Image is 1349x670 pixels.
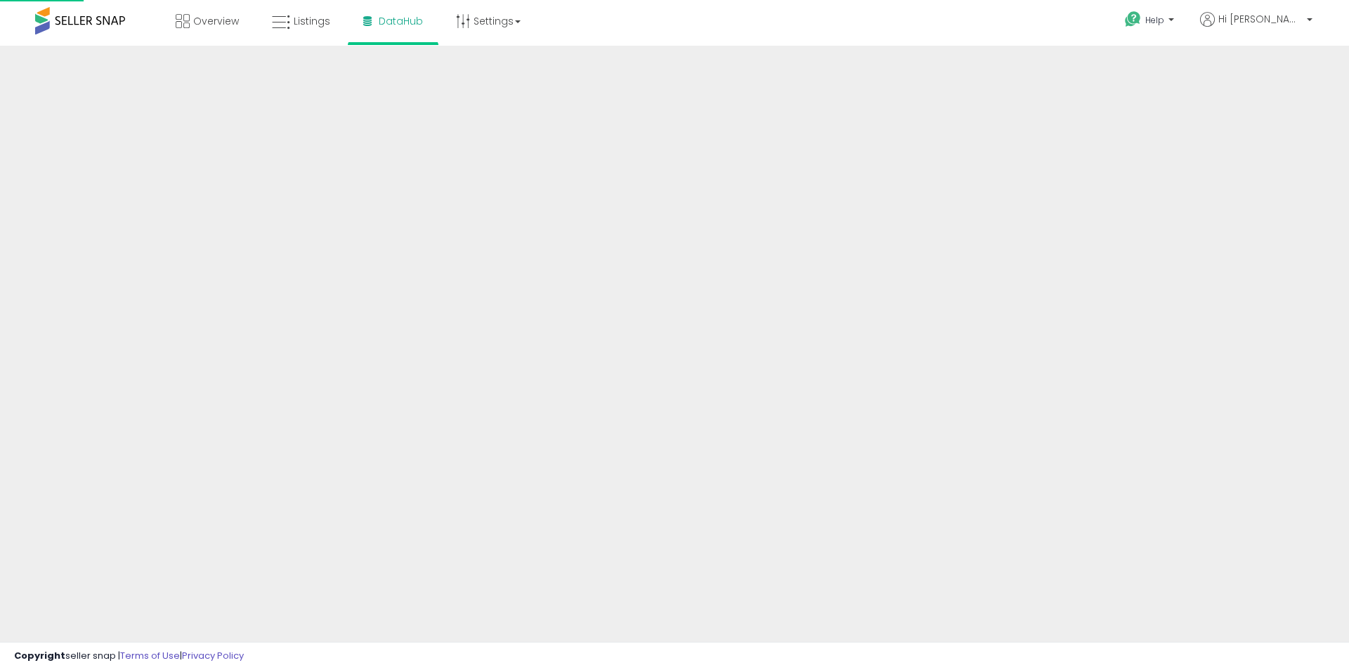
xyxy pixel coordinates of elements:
[193,14,239,28] span: Overview
[1124,11,1142,28] i: Get Help
[379,14,423,28] span: DataHub
[1145,14,1164,26] span: Help
[1200,12,1312,44] a: Hi [PERSON_NAME]
[1218,12,1303,26] span: Hi [PERSON_NAME]
[294,14,330,28] span: Listings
